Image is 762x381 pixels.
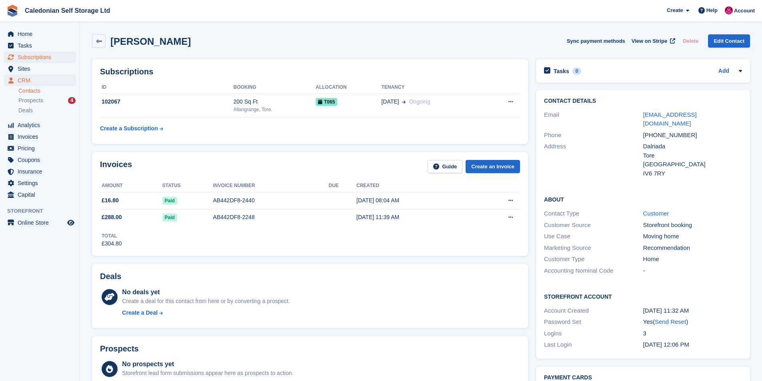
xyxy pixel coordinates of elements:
[162,180,213,192] th: Status
[643,329,742,338] div: 3
[18,154,66,166] span: Coupons
[4,75,76,86] a: menu
[4,120,76,131] a: menu
[18,96,76,105] a: Prospects 4
[110,36,191,47] h2: [PERSON_NAME]
[122,369,293,377] div: Storefront lead form submissions appear here as prospects to action.
[356,213,474,221] div: [DATE] 11:39 AM
[233,106,316,113] div: Allangrange, Tore.
[643,111,697,127] a: [EMAIL_ADDRESS][DOMAIN_NAME]
[122,287,290,297] div: No deals yet
[233,98,316,106] div: 200 Sq Ft
[544,329,643,338] div: Logins
[102,232,122,239] div: Total
[100,67,520,76] h2: Subscriptions
[643,306,742,315] div: [DATE] 11:32 AM
[708,34,750,48] a: Edit Contact
[66,218,76,227] a: Preview store
[316,81,381,94] th: Allocation
[544,221,643,230] div: Customer Source
[643,131,742,140] div: [PHONE_NUMBER]
[122,309,158,317] div: Create a Deal
[18,52,66,63] span: Subscriptions
[18,178,66,189] span: Settings
[4,28,76,40] a: menu
[18,131,66,142] span: Invoices
[356,196,474,205] div: [DATE] 08:04 AM
[655,318,686,325] a: Send Reset
[4,178,76,189] a: menu
[643,266,742,275] div: -
[554,68,569,75] h2: Tasks
[544,340,643,349] div: Last Login
[233,81,316,94] th: Booking
[4,52,76,63] a: menu
[18,217,66,228] span: Online Store
[544,209,643,218] div: Contact Type
[18,107,33,114] span: Deals
[544,110,643,128] div: Email
[643,160,742,169] div: [GEOGRAPHIC_DATA]
[680,34,702,48] button: Delete
[381,81,484,94] th: Tenancy
[4,217,76,228] a: menu
[544,131,643,140] div: Phone
[643,232,742,241] div: Moving home
[18,166,66,177] span: Insurance
[544,317,643,327] div: Password Set
[643,341,690,348] time: 2025-08-18 11:06:13 UTC
[544,98,742,104] h2: Contact Details
[18,40,66,51] span: Tasks
[718,67,729,76] a: Add
[643,151,742,160] div: Tore
[667,6,683,14] span: Create
[122,359,293,369] div: No prospects yet
[213,180,328,192] th: Invoice number
[628,34,677,48] a: View on Stripe
[22,4,113,17] a: Caledonian Self Storage Ltd
[6,5,18,17] img: stora-icon-8386f47178a22dfd0bd8f6a31ec36ba5ce8667c1dd55bd0f319d3a0aa187defe.svg
[734,7,755,15] span: Account
[18,143,66,154] span: Pricing
[18,189,66,200] span: Capital
[4,143,76,154] a: menu
[356,180,474,192] th: Created
[162,213,177,221] span: Paid
[100,180,162,192] th: Amount
[4,166,76,177] a: menu
[102,213,122,221] span: £288.00
[544,292,742,300] h2: Storefront Account
[544,375,742,381] h2: Payment cards
[102,239,122,248] div: £304.80
[544,255,643,264] div: Customer Type
[409,98,430,105] span: Ongoing
[544,142,643,178] div: Address
[706,6,718,14] span: Help
[18,75,66,86] span: CRM
[4,40,76,51] a: menu
[213,213,328,221] div: AB442DF8-2248
[18,63,66,74] span: Sites
[643,243,742,253] div: Recommendation
[4,131,76,142] a: menu
[544,195,742,203] h2: About
[100,98,233,106] div: 102067
[4,189,76,200] a: menu
[122,309,290,317] a: Create a Deal
[4,63,76,74] a: menu
[68,97,76,104] div: 4
[100,81,233,94] th: ID
[643,142,742,151] div: Dalriada
[18,120,66,131] span: Analytics
[122,297,290,305] div: Create a deal for this contact from here or by converting a prospect.
[4,154,76,166] a: menu
[316,98,337,106] span: T065
[18,97,43,104] span: Prospects
[428,160,463,173] a: Guide
[643,169,742,178] div: IV6 7RY
[100,121,163,136] a: Create a Subscription
[544,232,643,241] div: Use Case
[466,160,520,173] a: Create an Invoice
[162,197,177,205] span: Paid
[544,306,643,315] div: Account Created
